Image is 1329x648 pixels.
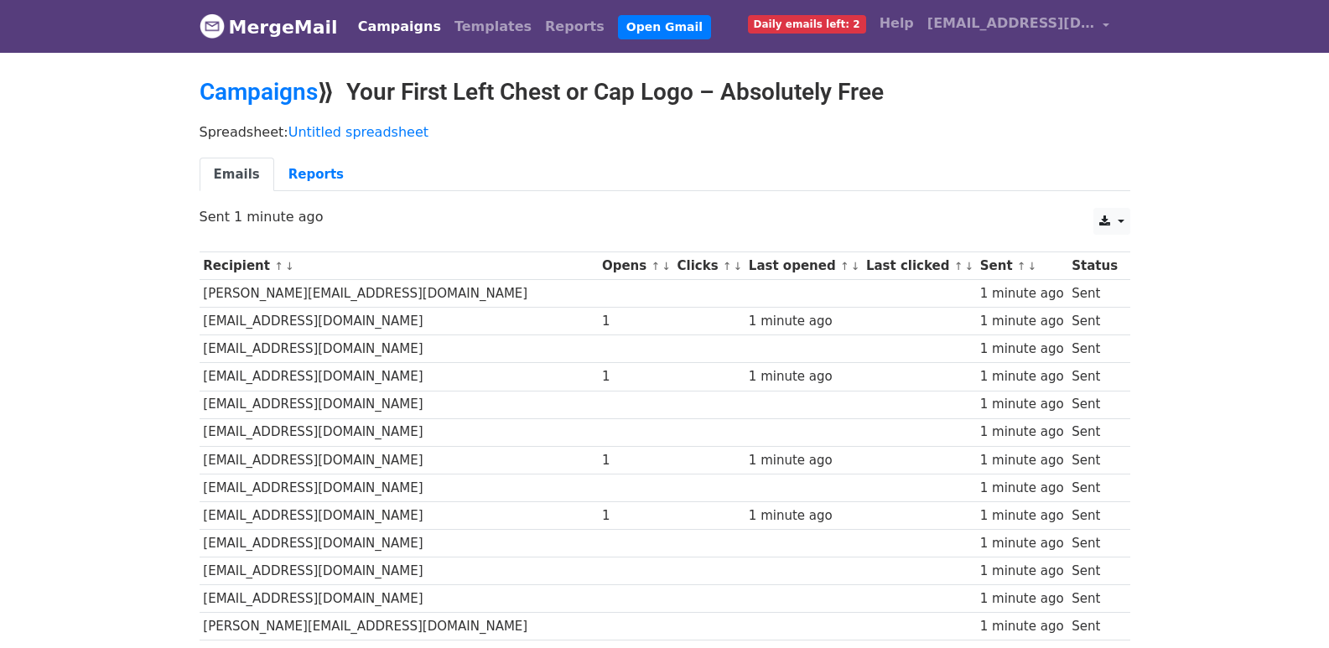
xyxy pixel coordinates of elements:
td: Sent [1067,613,1121,640]
td: Sent [1067,474,1121,501]
th: Sent [976,252,1067,280]
td: [EMAIL_ADDRESS][DOMAIN_NAME] [200,391,599,418]
a: ↓ [964,260,973,272]
div: 1 minute ago [980,534,1064,553]
span: [EMAIL_ADDRESS][DOMAIN_NAME] [927,13,1095,34]
a: Open Gmail [618,15,711,39]
td: Sent [1067,391,1121,418]
a: ↑ [1017,260,1026,272]
td: Sent [1067,446,1121,474]
td: [EMAIL_ADDRESS][DOMAIN_NAME] [200,501,599,529]
td: Sent [1067,280,1121,308]
a: ↑ [723,260,732,272]
td: [PERSON_NAME][EMAIL_ADDRESS][DOMAIN_NAME] [200,280,599,308]
a: ↓ [285,260,294,272]
div: 1 [602,367,669,386]
td: [EMAIL_ADDRESS][DOMAIN_NAME] [200,335,599,363]
a: ↓ [734,260,743,272]
div: 1 minute ago [980,340,1064,359]
div: 1 minute ago [980,422,1064,442]
div: 1 minute ago [749,367,858,386]
td: [EMAIL_ADDRESS][DOMAIN_NAME] [200,363,599,391]
div: 1 minute ago [980,479,1064,498]
div: 1 minute ago [980,562,1064,581]
th: Opens [598,252,673,280]
a: ↑ [954,260,963,272]
a: [EMAIL_ADDRESS][DOMAIN_NAME] [921,7,1117,46]
td: Sent [1067,418,1121,446]
th: Last clicked [862,252,976,280]
th: Status [1067,252,1121,280]
td: Sent [1067,363,1121,391]
div: 1 minute ago [749,451,858,470]
a: Help [873,7,921,40]
td: Sent [1067,501,1121,529]
a: Campaigns [351,10,448,44]
div: 1 [602,451,669,470]
div: 1 minute ago [980,284,1064,303]
a: ↓ [851,260,860,272]
td: [EMAIL_ADDRESS][DOMAIN_NAME] [200,557,599,585]
div: 1 [602,312,669,331]
p: Spreadsheet: [200,123,1130,141]
a: Untitled spreadsheet [288,124,428,140]
div: 1 minute ago [980,395,1064,414]
td: [EMAIL_ADDRESS][DOMAIN_NAME] [200,530,599,557]
a: MergeMail [200,9,338,44]
a: Daily emails left: 2 [741,7,873,40]
td: Sent [1067,308,1121,335]
td: Sent [1067,585,1121,613]
a: ↓ [662,260,671,272]
a: ↑ [651,260,660,272]
th: Last opened [745,252,862,280]
div: 1 minute ago [980,312,1064,331]
td: Sent [1067,557,1121,585]
td: [EMAIL_ADDRESS][DOMAIN_NAME] [200,308,599,335]
h2: ⟫ Your First Left Chest or Cap Logo – Absolutely Free [200,78,1130,106]
th: Clicks [673,252,745,280]
div: 1 minute ago [980,451,1064,470]
div: 1 [602,506,669,526]
a: Templates [448,10,538,44]
td: [PERSON_NAME][EMAIL_ADDRESS][DOMAIN_NAME] [200,613,599,640]
td: Sent [1067,530,1121,557]
td: [EMAIL_ADDRESS][DOMAIN_NAME] [200,446,599,474]
a: ↓ [1028,260,1037,272]
a: ↑ [840,260,849,272]
a: Reports [274,158,358,192]
a: ↑ [274,260,283,272]
td: [EMAIL_ADDRESS][DOMAIN_NAME] [200,474,599,501]
th: Recipient [200,252,599,280]
td: Sent [1067,335,1121,363]
p: Sent 1 minute ago [200,208,1130,226]
a: Reports [538,10,611,44]
span: Daily emails left: 2 [748,15,866,34]
a: Campaigns [200,78,318,106]
div: 1 minute ago [980,617,1064,636]
a: Emails [200,158,274,192]
div: 1 minute ago [749,312,858,331]
td: [EMAIL_ADDRESS][DOMAIN_NAME] [200,418,599,446]
div: 1 minute ago [980,589,1064,609]
div: 1 minute ago [980,367,1064,386]
div: 1 minute ago [749,506,858,526]
img: MergeMail logo [200,13,225,39]
td: [EMAIL_ADDRESS][DOMAIN_NAME] [200,585,599,613]
div: 1 minute ago [980,506,1064,526]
